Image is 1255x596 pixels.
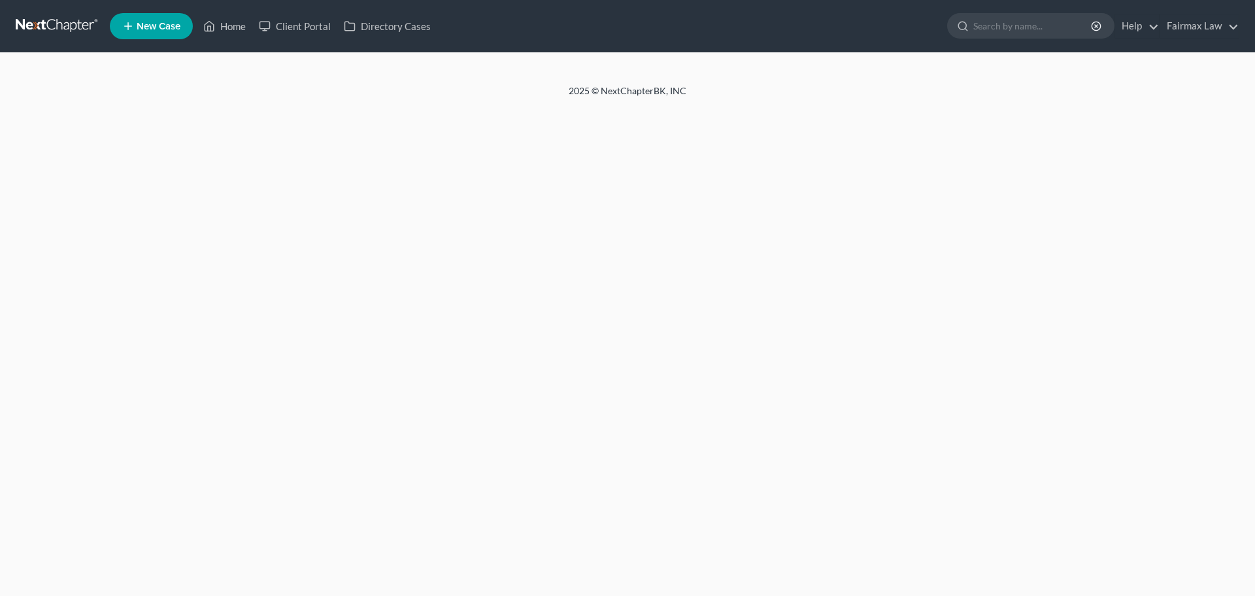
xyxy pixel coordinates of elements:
[337,14,437,38] a: Directory Cases
[137,22,180,31] span: New Case
[255,84,1000,108] div: 2025 © NextChapterBK, INC
[973,14,1093,38] input: Search by name...
[197,14,252,38] a: Home
[252,14,337,38] a: Client Portal
[1115,14,1159,38] a: Help
[1160,14,1239,38] a: Fairmax Law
